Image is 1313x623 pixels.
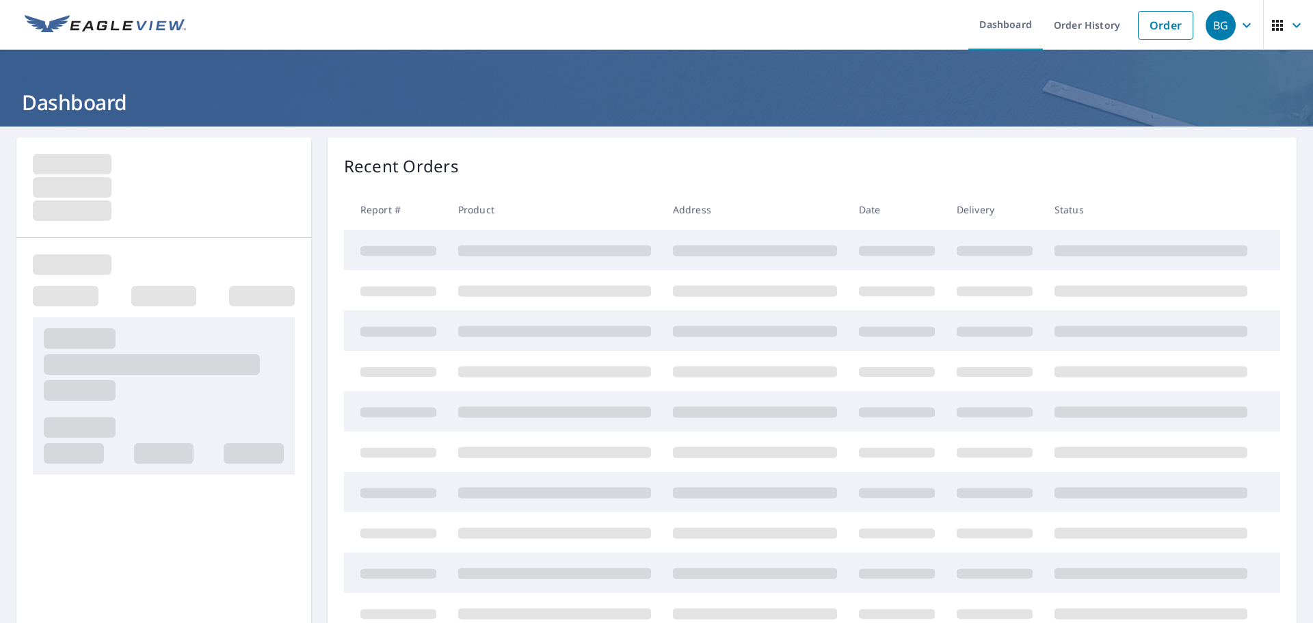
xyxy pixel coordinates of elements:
[344,189,447,230] th: Report #
[344,154,459,178] p: Recent Orders
[848,189,946,230] th: Date
[25,15,186,36] img: EV Logo
[447,189,662,230] th: Product
[1044,189,1258,230] th: Status
[1138,11,1193,40] a: Order
[16,88,1297,116] h1: Dashboard
[1206,10,1236,40] div: BG
[946,189,1044,230] th: Delivery
[662,189,848,230] th: Address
